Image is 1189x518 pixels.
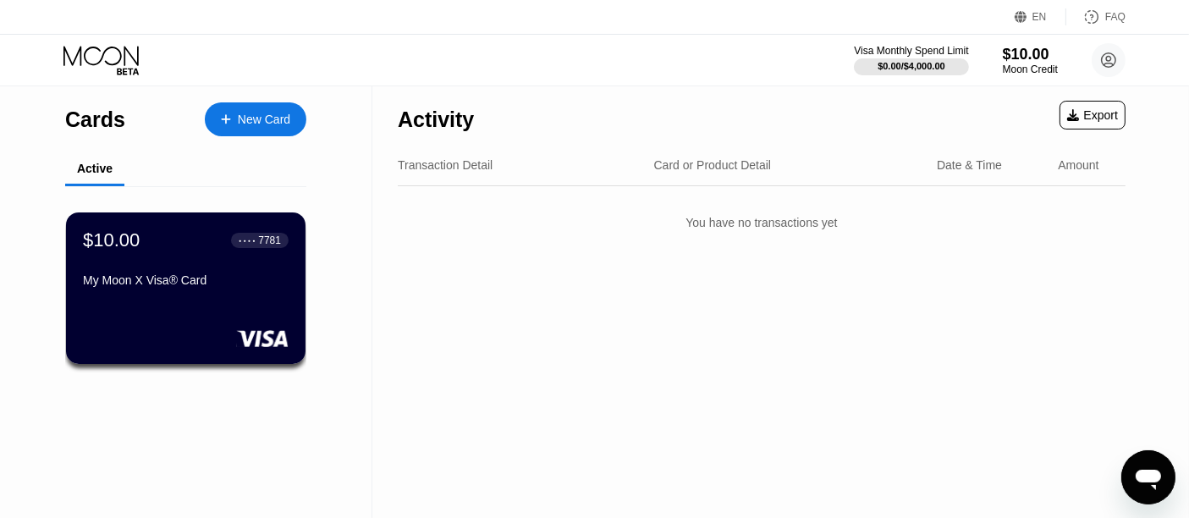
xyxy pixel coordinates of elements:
[83,229,140,251] div: $10.00
[77,162,113,175] div: Active
[654,158,772,172] div: Card or Product Detail
[1032,11,1047,23] div: EN
[1003,63,1058,75] div: Moon Credit
[83,273,289,287] div: My Moon X Visa® Card
[854,45,968,75] div: Visa Monthly Spend Limit$0.00/$4,000.00
[1060,101,1126,129] div: Export
[1105,11,1126,23] div: FAQ
[854,45,968,57] div: Visa Monthly Spend Limit
[937,158,1002,172] div: Date & Time
[878,61,945,71] div: $0.00 / $4,000.00
[66,212,306,364] div: $10.00● ● ● ●7781My Moon X Visa® Card
[1015,8,1066,25] div: EN
[1058,158,1098,172] div: Amount
[1121,450,1175,504] iframe: Button to launch messaging window
[205,102,306,136] div: New Card
[1003,46,1058,75] div: $10.00Moon Credit
[238,113,290,127] div: New Card
[398,199,1126,246] div: You have no transactions yet
[1067,108,1118,122] div: Export
[1003,46,1058,63] div: $10.00
[398,158,493,172] div: Transaction Detail
[65,107,125,132] div: Cards
[239,238,256,243] div: ● ● ● ●
[1066,8,1126,25] div: FAQ
[398,107,474,132] div: Activity
[258,234,281,246] div: 7781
